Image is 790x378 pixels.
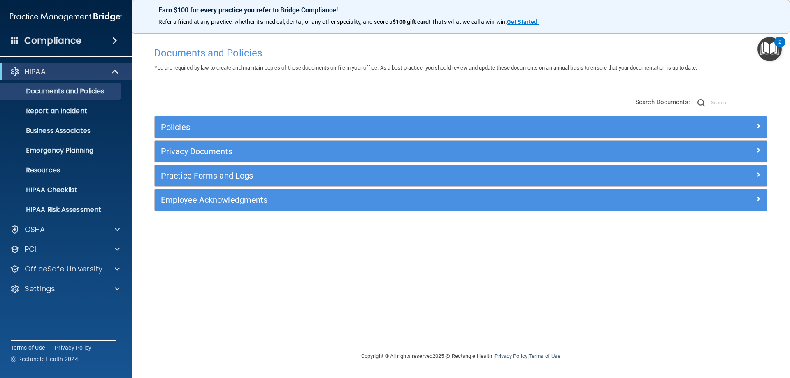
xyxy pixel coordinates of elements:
p: OfficeSafe University [25,264,102,274]
p: Business Associates [5,127,118,135]
div: Copyright © All rights reserved 2025 @ Rectangle Health | | [311,343,611,369]
span: Ⓒ Rectangle Health 2024 [11,355,78,363]
p: PCI [25,244,36,254]
p: Settings [25,284,55,294]
h4: Documents and Policies [154,48,767,58]
h4: Compliance [24,35,81,46]
p: Report an Incident [5,107,118,115]
p: HIPAA [25,67,46,77]
span: You are required by law to create and maintain copies of these documents on file in your office. ... [154,65,697,71]
a: Policies [161,121,761,134]
a: PCI [10,244,120,254]
a: Privacy Documents [161,145,761,158]
a: Employee Acknowledgments [161,193,761,206]
p: HIPAA Risk Assessment [5,206,118,214]
button: Open Resource Center, 2 new notifications [757,37,782,61]
strong: $100 gift card [393,19,429,25]
h5: Policies [161,123,608,132]
span: Search Documents: [635,98,690,106]
input: Search [711,97,767,109]
a: HIPAA [10,67,119,77]
span: ! That's what we call a win-win. [429,19,507,25]
p: OSHA [25,225,45,234]
a: Privacy Policy [55,343,92,352]
a: Settings [10,284,120,294]
a: OfficeSafe University [10,264,120,274]
p: Earn $100 for every practice you refer to Bridge Compliance! [158,6,763,14]
strong: Get Started [507,19,537,25]
a: Terms of Use [529,353,560,359]
img: ic-search.3b580494.png [697,99,705,107]
img: PMB logo [10,9,122,25]
p: HIPAA Checklist [5,186,118,194]
p: Resources [5,166,118,174]
a: OSHA [10,225,120,234]
div: 2 [778,42,781,53]
a: Privacy Policy [495,353,527,359]
a: Get Started [507,19,539,25]
h5: Employee Acknowledgments [161,195,608,204]
h5: Practice Forms and Logs [161,171,608,180]
a: Practice Forms and Logs [161,169,761,182]
p: Documents and Policies [5,87,118,95]
p: Emergency Planning [5,146,118,155]
a: Terms of Use [11,343,45,352]
h5: Privacy Documents [161,147,608,156]
span: Refer a friend at any practice, whether it's medical, dental, or any other speciality, and score a [158,19,393,25]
